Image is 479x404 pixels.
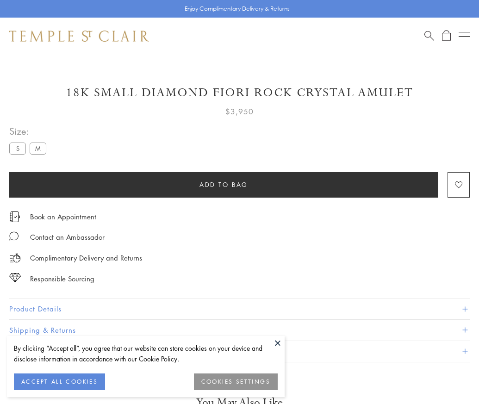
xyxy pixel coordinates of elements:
[30,211,96,222] a: Book an Appointment
[9,124,50,139] span: Size:
[9,143,26,154] label: S
[30,143,46,154] label: M
[9,211,20,222] img: icon_appointment.svg
[9,85,470,101] h1: 18K Small Diamond Fiori Rock Crystal Amulet
[194,373,278,390] button: COOKIES SETTINGS
[9,320,470,341] button: Shipping & Returns
[185,4,290,13] p: Enjoy Complimentary Delivery & Returns
[30,231,105,243] div: Contact an Ambassador
[9,252,21,264] img: icon_delivery.svg
[9,31,149,42] img: Temple St. Clair
[442,30,451,42] a: Open Shopping Bag
[225,106,254,118] span: $3,950
[9,273,21,282] img: icon_sourcing.svg
[9,172,438,198] button: Add to bag
[30,273,94,285] div: Responsible Sourcing
[9,298,470,319] button: Product Details
[424,30,434,42] a: Search
[14,343,278,364] div: By clicking “Accept all”, you agree that our website can store cookies on your device and disclos...
[459,31,470,42] button: Open navigation
[14,373,105,390] button: ACCEPT ALL COOKIES
[30,252,142,264] p: Complimentary Delivery and Returns
[199,180,248,190] span: Add to bag
[9,231,19,241] img: MessageIcon-01_2.svg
